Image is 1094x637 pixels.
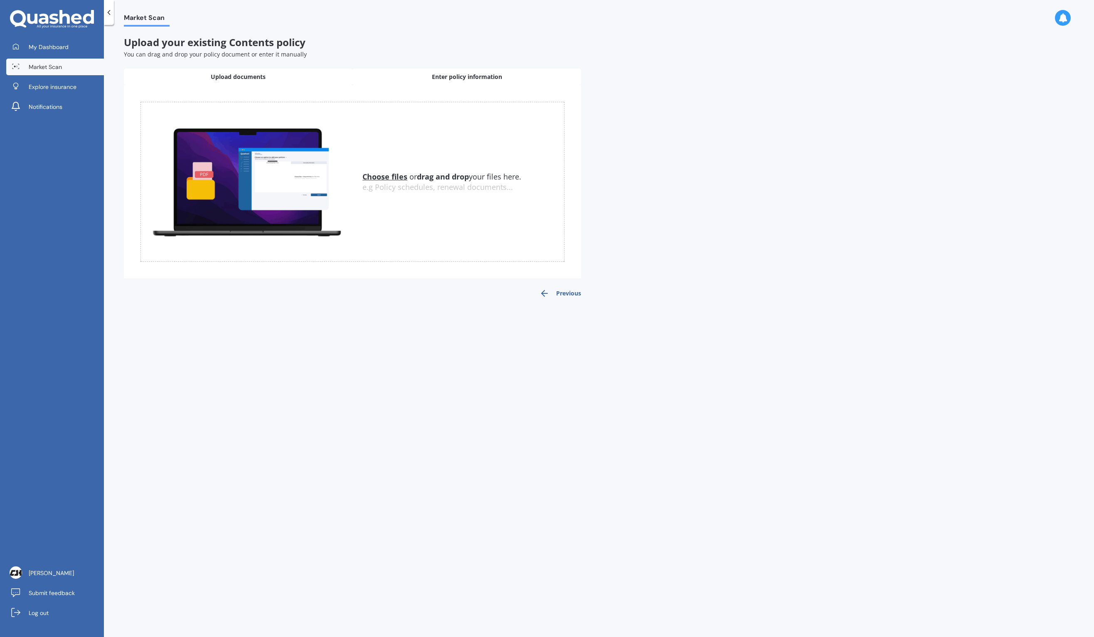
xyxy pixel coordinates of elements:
[29,609,49,617] span: Log out
[6,79,104,95] a: Explore insurance
[29,43,69,51] span: My Dashboard
[124,50,307,58] span: You can drag and drop your policy document or enter it manually
[6,39,104,55] a: My Dashboard
[124,35,306,49] span: Upload your existing Contents policy
[211,73,266,81] span: Upload documents
[6,605,104,621] a: Log out
[362,183,564,192] div: e.g Policy schedules, renewal documents...
[141,123,352,240] img: upload.de96410c8ce839c3fdd5.gif
[362,172,521,182] span: or your files here.
[6,565,104,581] a: [PERSON_NAME]
[124,14,170,25] span: Market Scan
[6,98,104,115] a: Notifications
[417,172,469,182] b: drag and drop
[540,288,581,298] button: Previous
[6,59,104,75] a: Market Scan
[29,63,62,71] span: Market Scan
[29,83,76,91] span: Explore insurance
[29,103,62,111] span: Notifications
[29,589,75,597] span: Submit feedback
[10,566,22,579] img: ACg8ocIQb15sfvgujl_6on_LO7zvwe3R4qWE-FoLpCGwOb2OkA=s96-c
[432,73,502,81] span: Enter policy information
[362,172,407,182] u: Choose files
[6,585,104,601] a: Submit feedback
[29,569,74,577] span: [PERSON_NAME]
